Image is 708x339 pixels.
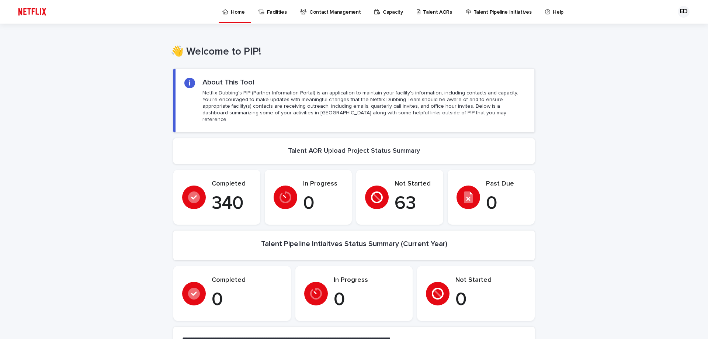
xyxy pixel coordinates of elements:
p: Completed [212,180,251,188]
p: Netflix Dubbing's PIP (Partner Information Portal) is an application to maintain your facility's ... [202,90,525,123]
h2: Talent Pipeline Intiaitves Status Summary (Current Year) [261,239,447,248]
h1: 👋 Welcome to PIP! [171,46,532,58]
p: In Progress [334,276,404,284]
h2: Talent AOR Upload Project Status Summary [288,147,420,155]
p: Not Started [395,180,434,188]
p: 0 [212,289,282,311]
p: 0 [455,289,526,311]
p: Past Due [486,180,526,188]
div: ED [678,6,690,18]
h2: About This Tool [202,78,254,87]
p: Completed [212,276,282,284]
p: 0 [334,289,404,311]
img: ifQbXi3ZQGMSEF7WDB7W [15,4,50,19]
p: 0 [303,193,343,215]
p: Not Started [455,276,526,284]
p: In Progress [303,180,343,188]
p: 0 [486,193,526,215]
p: 340 [212,193,251,215]
p: 63 [395,193,434,215]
